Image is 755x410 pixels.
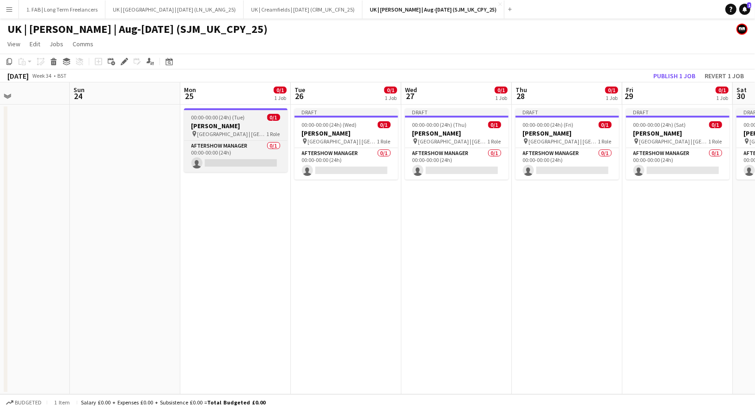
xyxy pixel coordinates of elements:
[295,148,398,180] app-card-role: Aftershow Manager0/100:00-00:00 (24h)
[184,108,288,172] app-job-card: 00:00-00:00 (24h) (Tue)0/1[PERSON_NAME] [GEOGRAPHIC_DATA] | [GEOGRAPHIC_DATA], [GEOGRAPHIC_DATA]1...
[516,129,619,137] h3: [PERSON_NAME]
[295,129,398,137] h3: [PERSON_NAME]
[709,138,722,145] span: 1 Role
[412,121,467,128] span: 00:00-00:00 (24h) (Thu)
[418,138,488,145] span: [GEOGRAPHIC_DATA] | [GEOGRAPHIC_DATA], [GEOGRAPHIC_DATA]
[183,91,196,101] span: 25
[7,71,29,81] div: [DATE]
[633,121,686,128] span: 00:00-00:00 (24h) (Sat)
[709,121,722,128] span: 0/1
[737,24,748,35] app-user-avatar: FAB Finance
[701,70,748,82] button: Revert 1 job
[74,86,85,94] span: Sun
[30,40,40,48] span: Edit
[385,94,397,101] div: 1 Job
[244,0,362,19] button: UK | Creamfields | [DATE] (CRM_UK_CFN_25)
[516,108,619,116] div: Draft
[378,121,391,128] span: 0/1
[7,40,20,48] span: View
[72,91,85,101] span: 24
[302,121,357,128] span: 00:00-00:00 (24h) (Wed)
[197,130,267,137] span: [GEOGRAPHIC_DATA] | [GEOGRAPHIC_DATA], [GEOGRAPHIC_DATA]
[207,399,265,406] span: Total Budgeted £0.00
[405,108,509,116] div: Draft
[274,94,286,101] div: 1 Job
[488,138,501,145] span: 1 Role
[31,72,54,79] span: Week 34
[405,148,509,180] app-card-role: Aftershow Manager0/100:00-00:00 (24h)
[516,86,527,94] span: Thu
[529,138,598,145] span: [GEOGRAPHIC_DATA] | [GEOGRAPHIC_DATA], [GEOGRAPHIC_DATA]
[7,22,268,36] h1: UK | [PERSON_NAME] | Aug-[DATE] (SJM_UK_CPY_25)
[598,138,612,145] span: 1 Role
[267,130,280,137] span: 1 Role
[293,91,305,101] span: 26
[184,86,196,94] span: Mon
[4,38,24,50] a: View
[716,87,729,93] span: 0/1
[405,129,509,137] h3: [PERSON_NAME]
[57,72,67,79] div: BST
[404,91,417,101] span: 27
[19,0,105,19] button: 1. FAB | Long Term Freelancers
[626,148,730,180] app-card-role: Aftershow Manager0/100:00-00:00 (24h)
[625,91,633,101] span: 29
[735,91,747,101] span: 30
[605,87,618,93] span: 0/1
[105,0,244,19] button: UK | [GEOGRAPHIC_DATA] | [DATE] (LN_UK_ANG_25)
[514,91,527,101] span: 28
[15,399,42,406] span: Budgeted
[295,108,398,180] app-job-card: Draft00:00-00:00 (24h) (Wed)0/1[PERSON_NAME] [GEOGRAPHIC_DATA] | [GEOGRAPHIC_DATA], [GEOGRAPHIC_D...
[626,108,730,116] div: Draft
[184,141,288,172] app-card-role: Aftershow Manager0/100:00-00:00 (24h)
[626,129,730,137] h3: [PERSON_NAME]
[405,108,509,180] app-job-card: Draft00:00-00:00 (24h) (Thu)0/1[PERSON_NAME] [GEOGRAPHIC_DATA] | [GEOGRAPHIC_DATA], [GEOGRAPHIC_D...
[69,38,97,50] a: Comms
[46,38,67,50] a: Jobs
[362,0,504,19] button: UK | [PERSON_NAME] | Aug-[DATE] (SJM_UK_CPY_25)
[716,94,728,101] div: 1 Job
[739,4,750,15] a: 1
[488,121,501,128] span: 0/1
[81,399,265,406] div: Salary £0.00 + Expenses £0.00 + Subsistence £0.00 =
[523,121,574,128] span: 00:00-00:00 (24h) (Fri)
[737,86,747,94] span: Sat
[308,138,377,145] span: [GEOGRAPHIC_DATA] | [GEOGRAPHIC_DATA], [GEOGRAPHIC_DATA]
[5,398,43,408] button: Budgeted
[495,94,507,101] div: 1 Job
[495,87,508,93] span: 0/1
[405,86,417,94] span: Wed
[267,114,280,121] span: 0/1
[184,122,288,130] h3: [PERSON_NAME]
[639,138,709,145] span: [GEOGRAPHIC_DATA] | [GEOGRAPHIC_DATA], [GEOGRAPHIC_DATA]
[650,70,699,82] button: Publish 1 job
[377,138,391,145] span: 1 Role
[295,86,305,94] span: Tue
[295,108,398,116] div: Draft
[51,399,73,406] span: 1 item
[626,108,730,180] app-job-card: Draft00:00-00:00 (24h) (Sat)0/1[PERSON_NAME] [GEOGRAPHIC_DATA] | [GEOGRAPHIC_DATA], [GEOGRAPHIC_D...
[191,114,245,121] span: 00:00-00:00 (24h) (Tue)
[49,40,63,48] span: Jobs
[606,94,618,101] div: 1 Job
[384,87,397,93] span: 0/1
[516,108,619,180] app-job-card: Draft00:00-00:00 (24h) (Fri)0/1[PERSON_NAME] [GEOGRAPHIC_DATA] | [GEOGRAPHIC_DATA], [GEOGRAPHIC_D...
[26,38,44,50] a: Edit
[599,121,612,128] span: 0/1
[274,87,287,93] span: 0/1
[747,2,751,8] span: 1
[626,86,633,94] span: Fri
[73,40,93,48] span: Comms
[516,148,619,180] app-card-role: Aftershow Manager0/100:00-00:00 (24h)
